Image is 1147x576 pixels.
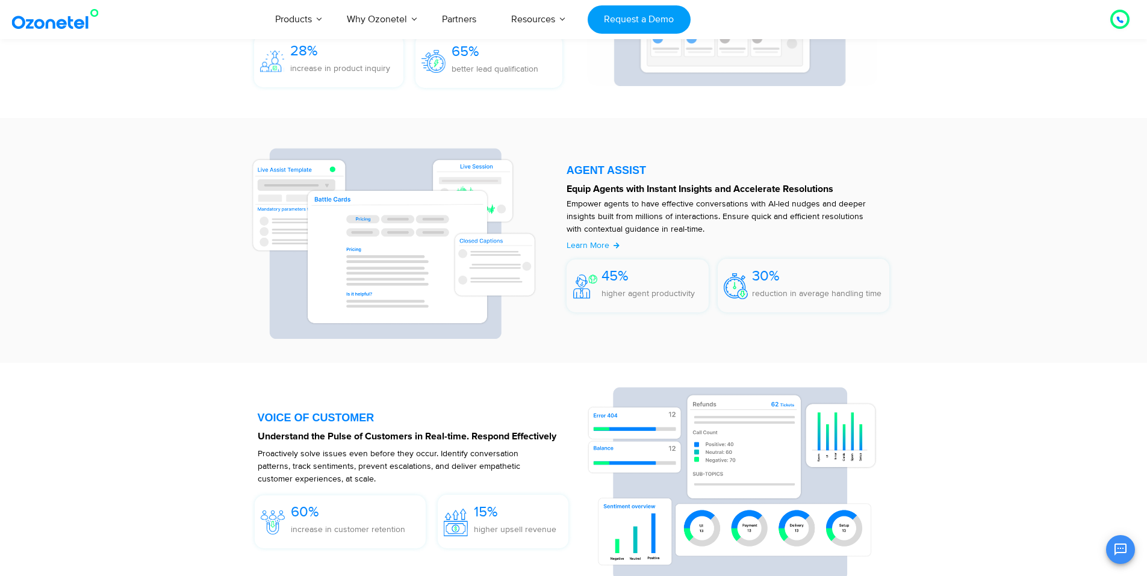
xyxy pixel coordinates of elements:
img: 45% [573,274,597,299]
strong: Equip Agents with Instant Insights and Accelerate Resolutions [567,184,833,194]
p: Empower agents to have effective conversations with AI-led nudges and deeper insights built from ... [567,197,878,235]
p: higher upsell revenue [474,523,556,536]
img: 30% [724,273,748,299]
p: increase in customer retention [291,523,405,536]
span: 45% [601,267,629,285]
div: VOICE OF CUSTOMER [258,412,575,423]
span: Learn More [567,240,609,250]
p: better lead qualification [452,63,538,75]
p: reduction in average handling time [752,287,881,300]
div: AGENT ASSIST [567,165,890,176]
img: 60% [261,510,285,534]
p: Proactively solve issues even before they occur. Identify conversation patterns, track sentiments... [258,447,545,485]
button: Open chat [1106,535,1135,564]
img: 28% [260,51,284,72]
a: Request a Demo [588,5,691,34]
strong: Understand the Pulse of Customers in Real-time. Respond Effectively [258,432,556,441]
p: higher agent productivity [601,287,695,300]
p: increase in product inquiry [290,62,390,75]
span: 28% [290,42,318,60]
span: 60% [291,503,319,521]
a: Learn More [567,239,620,252]
span: 30% [752,267,780,285]
img: 15% [444,509,468,536]
img: 65% [421,50,446,72]
span: 15% [474,503,498,521]
span: 65% [452,43,479,60]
